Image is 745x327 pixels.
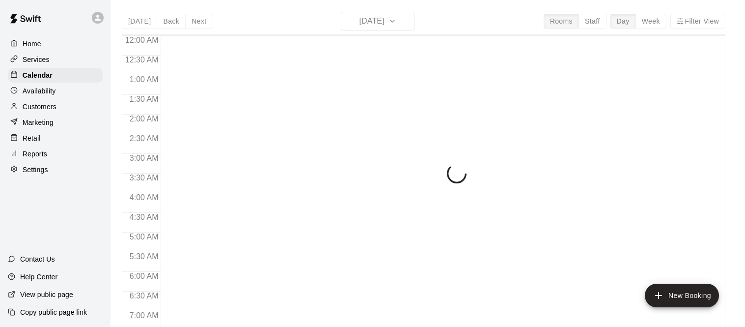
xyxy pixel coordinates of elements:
span: 3:00 AM [127,154,161,162]
p: Calendar [23,70,53,80]
span: 2:30 AM [127,134,161,143]
p: Reports [23,149,47,159]
a: Services [8,52,103,67]
span: 2:00 AM [127,115,161,123]
span: 3:30 AM [127,174,161,182]
a: Home [8,36,103,51]
p: Services [23,55,50,64]
a: Reports [8,147,103,161]
p: Marketing [23,118,54,127]
button: add [645,284,719,307]
span: 6:00 AM [127,272,161,280]
span: 6:30 AM [127,292,161,300]
a: Availability [8,84,103,98]
p: Settings [23,165,48,175]
span: 4:00 AM [127,193,161,202]
p: Retail [23,133,41,143]
span: 4:30 AM [127,213,161,221]
a: Customers [8,99,103,114]
p: Availability [23,86,56,96]
span: 5:00 AM [127,233,161,241]
p: Customers [23,102,56,112]
p: Contact Us [20,254,55,264]
span: 12:00 AM [123,36,161,44]
a: Calendar [8,68,103,83]
span: 1:00 AM [127,75,161,84]
span: 5:30 AM [127,252,161,261]
p: Home [23,39,41,49]
p: Help Center [20,272,57,282]
p: Copy public page link [20,307,87,317]
a: Retail [8,131,103,146]
a: Settings [8,162,103,177]
a: Marketing [8,115,103,130]
span: 7:00 AM [127,311,161,320]
span: 12:30 AM [123,56,161,64]
p: View public page [20,290,73,299]
span: 1:30 AM [127,95,161,103]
